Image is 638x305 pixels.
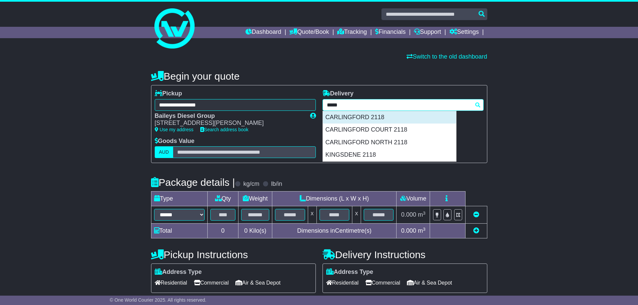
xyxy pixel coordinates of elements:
[418,211,426,218] span: m
[151,224,207,238] td: Total
[238,224,272,238] td: Kilo(s)
[407,53,487,60] a: Switch to the old dashboard
[238,192,272,206] td: Weight
[375,27,406,38] a: Financials
[155,127,194,132] a: Use my address
[194,278,229,288] span: Commercial
[323,136,456,149] div: CARLINGFORD NORTH 2118
[323,149,456,161] div: KINGSDENE 2118
[155,146,173,158] label: AUD
[151,192,207,206] td: Type
[365,278,400,288] span: Commercial
[323,124,456,136] div: CARLINGFORD COURT 2118
[272,192,397,206] td: Dimensions (L x W x H)
[155,112,303,120] div: Baileys Diesel Group
[155,278,187,288] span: Residential
[323,111,456,124] div: CARLINGFORD 2118
[473,227,479,234] a: Add new item
[151,177,235,188] h4: Package details |
[337,27,367,38] a: Tracking
[473,211,479,218] a: Remove this item
[271,180,282,188] label: lb/in
[235,278,281,288] span: Air & Sea Depot
[155,90,182,97] label: Pickup
[423,211,426,216] sup: 3
[151,71,487,82] h4: Begin your quote
[272,224,397,238] td: Dimensions in Centimetre(s)
[449,27,479,38] a: Settings
[323,90,354,97] label: Delivery
[397,192,430,206] td: Volume
[207,224,238,238] td: 0
[207,192,238,206] td: Qty
[401,227,416,234] span: 0.000
[323,249,487,260] h4: Delivery Instructions
[326,278,359,288] span: Residential
[352,206,361,224] td: x
[243,180,259,188] label: kg/cm
[155,120,303,127] div: [STREET_ADDRESS][PERSON_NAME]
[407,278,452,288] span: Air & Sea Depot
[323,99,484,111] typeahead: Please provide city
[423,227,426,232] sup: 3
[289,27,329,38] a: Quote/Book
[401,211,416,218] span: 0.000
[418,227,426,234] span: m
[110,297,207,303] span: © One World Courier 2025. All rights reserved.
[308,206,316,224] td: x
[151,249,316,260] h4: Pickup Instructions
[245,27,281,38] a: Dashboard
[200,127,249,132] a: Search address book
[414,27,441,38] a: Support
[326,269,373,276] label: Address Type
[155,138,195,145] label: Goods Value
[244,227,247,234] span: 0
[155,269,202,276] label: Address Type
